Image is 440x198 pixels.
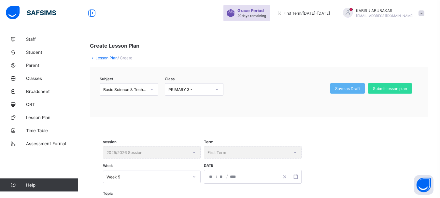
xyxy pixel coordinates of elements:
[204,140,213,144] span: Term
[100,77,113,81] span: Subject
[106,175,189,179] div: Week 5
[373,86,407,91] span: Submit lesson plan
[95,55,118,60] a: Lesson Plan
[356,8,414,13] span: KABIRU ABUBAKAR
[414,175,433,195] button: Open asap
[237,14,266,18] span: 20 days remaining
[103,87,146,92] div: Basic Science & Tech (BST)
[118,55,132,60] span: / Create
[26,89,78,94] span: Broadsheet
[226,174,228,179] span: /
[277,11,330,16] span: session/term information
[103,191,113,196] label: Topic
[26,102,78,107] span: CBT
[26,76,78,81] span: Classes
[26,50,78,55] span: Student
[26,128,78,133] span: Time Table
[336,8,428,19] div: KABIRUABUBAKAR
[6,6,56,20] img: safsims
[26,115,78,120] span: Lesson Plan
[26,37,78,42] span: Staff
[356,14,414,18] span: [EMAIL_ADDRESS][DOMAIN_NAME]
[26,63,78,68] span: Parent
[204,163,213,168] span: Date
[103,163,113,168] span: Week
[26,141,78,146] span: Assessment Format
[90,42,139,49] span: Create Lesson Plan
[168,87,211,92] div: PRIMARY 3 -
[335,86,360,91] span: Save as Draft
[227,9,235,17] img: sticker-purple.71386a28dfed39d6af7621340158ba97.svg
[103,140,117,144] span: session
[215,174,218,179] span: /
[26,182,78,188] span: Help
[237,8,264,13] span: Grace Period
[165,77,175,81] span: Class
